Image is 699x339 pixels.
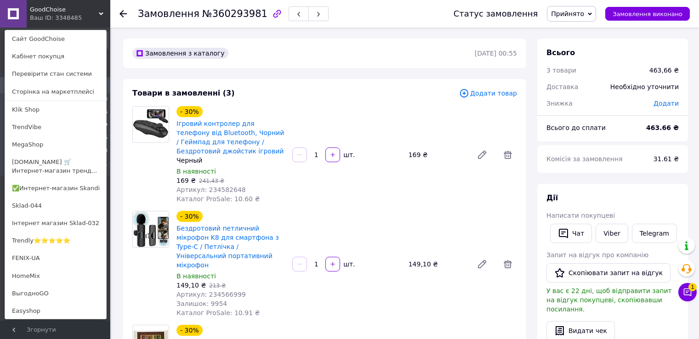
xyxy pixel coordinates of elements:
[176,186,246,193] span: Артикул: 234582648
[546,193,558,202] span: Дії
[546,83,578,90] span: Доставка
[546,48,575,57] span: Всього
[546,287,672,313] span: У вас є 22 дні, щоб відправити запит на відгук покупцеві, скопіювавши посилання.
[546,251,648,259] span: Запит на відгук про компанію
[613,11,682,17] span: Замовлення виконано
[546,124,606,131] span: Всього до сплати
[176,225,279,269] a: Бездротовий петличний мікрофон K8 для смартфона з Type-C / Петлічка / Універсальний портативний м...
[654,100,679,107] span: Додати
[176,291,246,298] span: Артикул: 234566999
[176,309,260,316] span: Каталог ProSale: 10.91 ₴
[654,155,679,163] span: 31.61 ₴
[459,88,517,98] span: Додати товар
[5,215,106,232] a: Інтернет магазин Sklad-032
[199,178,224,184] span: 241,43 ₴
[202,8,267,19] span: №360293981
[176,106,203,117] div: - 30%
[176,211,203,222] div: - 30%
[5,119,106,136] a: TrendVibe
[133,107,169,142] img: Ігровий контролер для телефону від Bluetooth, Чорний / Геймпад для телефону / Бездротовий джойсти...
[5,136,106,153] a: MegaShop
[678,283,697,301] button: Чат з покупцем1
[341,260,356,269] div: шт.
[341,150,356,159] div: шт.
[5,197,106,215] a: Sklad-044
[649,66,679,75] div: 463,66 ₴
[473,255,491,273] a: Редагувати
[138,8,199,19] span: Замовлення
[5,30,106,48] a: Сайт GoodChoise
[546,212,615,219] span: Написати покупцеві
[632,224,677,243] a: Telegram
[5,101,106,119] a: Klik Shop
[119,9,127,18] div: Повернутися назад
[551,10,584,17] span: Прийнято
[132,89,235,97] span: Товари в замовленні (3)
[30,14,68,22] div: Ваш ID: 3348485
[546,155,623,163] span: Комісія за замовлення
[30,6,99,14] span: GoodChoise
[5,285,106,302] a: ВыгодноGO
[176,300,227,307] span: Залишок: 9954
[5,65,106,83] a: Перевірити стан системи
[546,263,671,282] button: Скопіювати запит на відгук
[688,283,697,291] span: 1
[5,153,106,179] a: [DOMAIN_NAME] 🛒 Интернет-магазин тренд...
[209,282,226,289] span: 213 ₴
[176,325,203,336] div: - 30%
[454,9,538,18] div: Статус замовлення
[646,124,679,131] b: 463.66 ₴
[550,224,592,243] button: Чат
[5,48,106,65] a: Кабінет покупця
[132,48,228,59] div: Замовлення з каталогу
[475,50,517,57] time: [DATE] 00:55
[605,7,690,21] button: Замовлення виконано
[596,224,628,243] a: Viber
[5,267,106,285] a: HomeMix
[176,156,285,165] div: Черный
[605,77,684,97] div: Необхідно уточнити
[473,146,491,164] a: Редагувати
[176,168,216,175] span: В наявності
[176,195,260,203] span: Каталог ProSale: 10.60 ₴
[5,83,106,101] a: Сторінка на маркетплейсі
[176,177,196,184] span: 169 ₴
[5,180,106,197] a: ✅Интернет-магазин Skandi
[405,148,469,161] div: 169 ₴
[405,258,469,271] div: 149,10 ₴
[546,100,573,107] span: Знижка
[5,302,106,320] a: Easyshop
[176,120,284,155] a: Ігровий контролер для телефону від Bluetooth, Чорний / Геймпад для телефону / Бездротовий джойсти...
[5,232,106,249] a: Trendly⭐⭐⭐⭐⭐
[499,146,517,164] span: Видалити
[176,282,206,289] span: 149,10 ₴
[133,211,169,247] img: Бездротовий петличний мікрофон K8 для смартфона з Type-C / Петлічка / Універсальний портативний м...
[499,255,517,273] span: Видалити
[5,249,106,267] a: FENIX-UA
[546,67,576,74] span: 3 товари
[176,272,216,280] span: В наявності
